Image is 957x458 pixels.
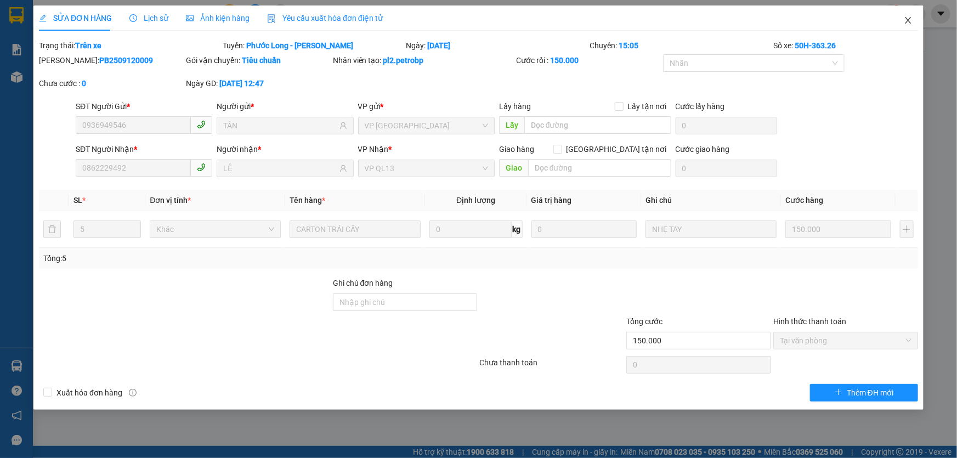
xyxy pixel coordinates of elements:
span: Lịch sử [129,14,168,22]
span: phone [197,120,206,129]
span: Tại văn phòng [780,332,911,349]
span: clock-circle [129,14,137,22]
span: phone [197,163,206,172]
button: plus [900,220,914,238]
input: Cước giao hàng [676,160,777,177]
div: VP gửi [358,100,495,112]
input: Dọc đường [528,159,671,177]
span: Ảnh kiện hàng [186,14,250,22]
span: Khác [156,221,274,238]
b: Phước Long - [PERSON_NAME] [246,41,353,50]
div: Tuyến: [222,39,405,52]
span: user [339,122,347,129]
input: Tên người gửi [223,120,337,132]
span: Yêu cầu xuất hóa đơn điện tử [267,14,383,22]
span: VP Nhận [358,145,389,154]
label: Hình thức thanh toán [773,317,846,326]
div: Gói vận chuyển: [186,54,331,66]
span: VP Phước Bình [365,117,488,134]
span: Lấy hàng [499,102,531,111]
span: kg [512,220,523,238]
b: Tiêu chuẩn [242,56,281,65]
span: VP QL13 [365,160,488,177]
div: Nhân viên tạo: [333,54,514,66]
span: Đơn vị tính [150,196,191,205]
span: Cước hàng [785,196,823,205]
button: delete [43,220,61,238]
div: Người nhận [217,143,353,155]
div: Số xe: [772,39,919,52]
img: icon [267,14,276,23]
div: Tổng: 5 [43,252,370,264]
b: Trên xe [75,41,101,50]
span: Thêm ĐH mới [847,387,893,399]
b: 150.000 [550,56,579,65]
div: Chuyến: [588,39,772,52]
span: user [339,165,347,172]
input: Ghi Chú [645,220,777,238]
span: picture [186,14,194,22]
span: Tên hàng [290,196,325,205]
input: Ghi chú đơn hàng [333,293,478,311]
button: Close [893,5,924,36]
b: pl2.petrobp [383,56,424,65]
label: Ghi chú đơn hàng [333,279,393,287]
span: Giao hàng [499,145,534,154]
span: [GEOGRAPHIC_DATA] tận nơi [562,143,671,155]
span: plus [835,388,842,397]
label: Cước lấy hàng [676,102,725,111]
span: Giá trị hàng [531,196,572,205]
b: 15:05 [619,41,638,50]
button: plusThêm ĐH mới [810,384,918,402]
b: 50H-363.26 [795,41,836,50]
input: Cước lấy hàng [676,117,777,134]
div: Chưa thanh toán [479,357,626,376]
b: PB2509120009 [99,56,153,65]
span: Lấy tận nơi [624,100,671,112]
span: info-circle [129,389,137,397]
input: Dọc đường [524,116,671,134]
div: Chưa cước : [39,77,184,89]
span: Tổng cước [626,317,662,326]
input: VD: Bàn, Ghế [290,220,421,238]
div: Ngày: [405,39,589,52]
span: Giao [499,159,528,177]
b: [DATE] 12:47 [219,79,264,88]
input: 0 [531,220,637,238]
input: 0 [785,220,891,238]
span: SỬA ĐƠN HÀNG [39,14,112,22]
div: Ngày GD: [186,77,331,89]
div: Trạng thái: [38,39,222,52]
span: Lấy [499,116,524,134]
label: Cước giao hàng [676,145,730,154]
span: SL [73,196,82,205]
span: edit [39,14,47,22]
input: Tên người nhận [223,162,337,174]
div: Cước rồi : [516,54,661,66]
div: [PERSON_NAME]: [39,54,184,66]
b: 0 [82,79,86,88]
span: close [904,16,913,25]
span: Xuất hóa đơn hàng [52,387,127,399]
div: Người gửi [217,100,353,112]
b: [DATE] [428,41,451,50]
th: Ghi chú [641,190,781,211]
div: SĐT Người Nhận [76,143,212,155]
div: SĐT Người Gửi [76,100,212,112]
span: Định lượng [456,196,495,205]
